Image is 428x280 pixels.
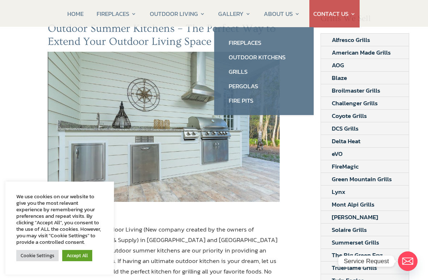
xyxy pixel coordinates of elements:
[221,35,306,50] a: Fireplaces
[321,59,355,71] a: AOG
[321,84,391,97] a: Broilmaster Grills
[321,46,402,59] a: American Made Grills
[321,236,390,249] a: Summerset Grills
[221,93,306,108] a: Fire Pits
[321,249,394,261] a: The Big Green Egg
[62,250,92,261] a: Accept All
[16,250,59,261] a: Cookie Settings
[321,110,378,122] a: Coyote Grills
[221,64,306,79] a: Grills
[321,135,371,147] a: Delta Heat
[321,160,369,173] a: FireMagic
[321,34,381,46] a: Alfresco Grills
[48,52,280,202] img: outdoor summer kitchens jacksonville fl ormond beach fl construction solutions
[321,148,353,160] a: eVO
[321,262,388,274] a: TrueFlame Grills
[398,251,418,271] a: Email
[321,122,369,135] a: DCS Grills
[321,97,389,109] a: Challenger Grills
[321,186,356,198] a: Lynx
[321,224,378,236] a: Solaire Grills
[321,173,403,185] a: Green Mountain Grills
[221,50,306,64] a: Outdoor Kitchens
[16,193,103,245] div: We use cookies on our website to give you the most relevant experience by remembering your prefer...
[321,72,358,84] a: Blaze
[321,211,389,223] a: [PERSON_NAME]
[48,22,280,52] h2: Outdoor Summer Kitchens – The Perfect Way to Extend Your Outdoor Living Space
[321,198,385,211] a: Mont Alpi Grills
[221,79,306,93] a: Pergolas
